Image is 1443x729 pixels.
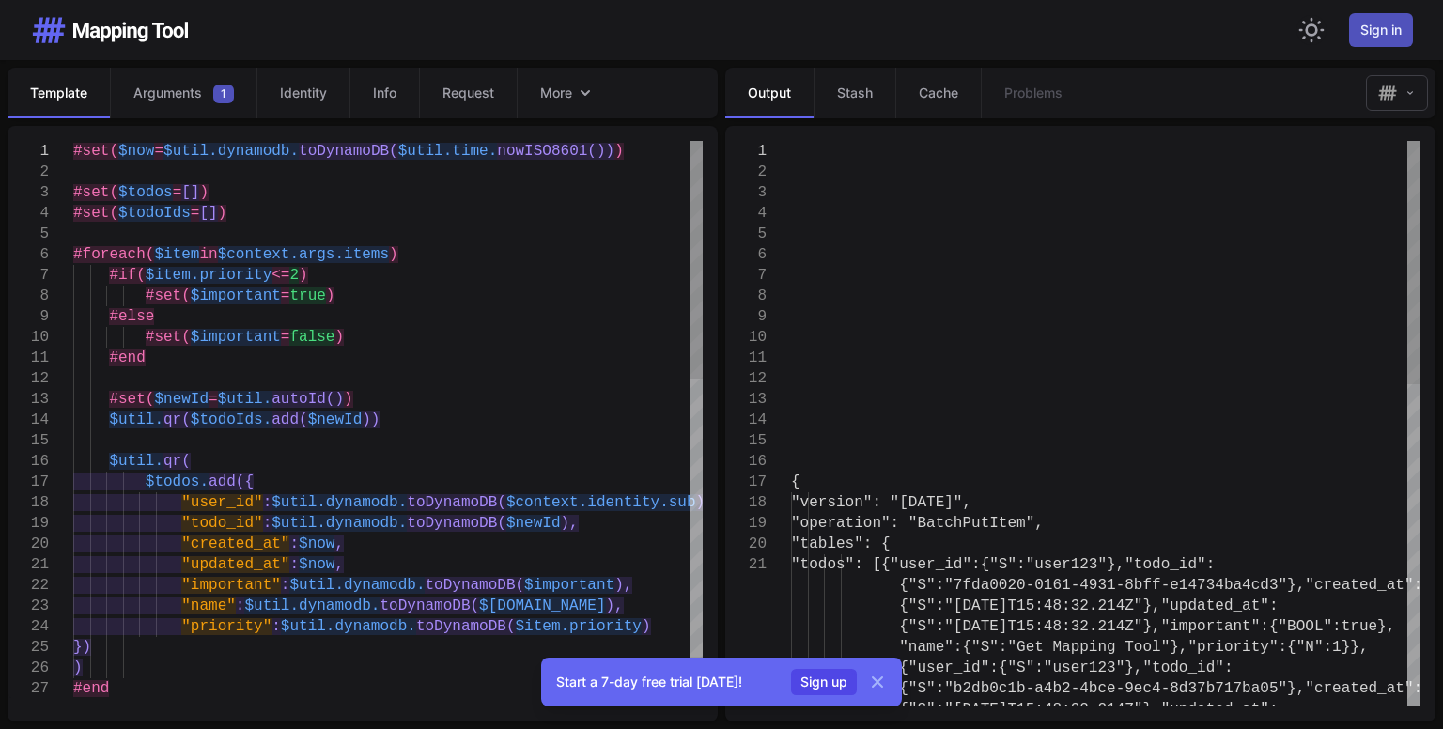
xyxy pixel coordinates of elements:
[289,535,299,552] span: :
[725,327,767,348] div: 10
[725,451,767,472] div: 16
[281,287,290,304] span: =
[791,535,891,552] span: "tables": {
[8,554,49,575] div: 21
[791,556,1170,573] span: "todos": [{"user_id":{"S":"user123"},"todo
[146,329,191,346] span: #set(
[281,618,416,635] span: $util.dynamodb.
[407,515,506,532] span: toDynamoDB(
[425,577,524,594] span: toDynamoDB(
[398,143,498,160] span: $util.time.
[8,327,49,348] div: 10
[344,391,353,408] span: )
[181,535,289,552] span: "created_at"
[181,184,199,201] span: []
[1378,84,1397,102] img: Mapping Tool
[73,205,118,222] span: #set(
[181,556,289,573] span: "updated_at"
[8,658,49,678] div: 26
[236,597,245,614] span: :
[725,368,767,389] div: 12
[109,391,154,408] span: #set(
[1314,618,1395,635] span: L":true},
[614,577,632,594] span: ),
[506,515,561,532] span: $newId
[163,453,191,470] span: qr(
[299,535,334,552] span: $now
[795,673,853,691] a: Sign up
[154,391,209,408] span: $newId
[299,267,308,284] span: )
[280,84,327,102] span: Identity
[191,411,272,428] span: $todoIds.
[272,391,344,408] span: autoId()
[163,143,299,160] span: $util.dynamodb.
[479,597,605,614] span: $[DOMAIN_NAME]
[8,306,49,327] div: 9
[118,184,173,201] span: $todos
[191,287,281,304] span: $important
[209,391,218,408] span: =
[8,224,49,244] div: 5
[289,287,325,304] span: true
[73,246,154,263] span: #foreach(
[1366,75,1428,111] button: Mapping Tool
[209,473,254,490] span: add({
[109,267,145,284] span: #if(
[725,141,767,162] div: 1
[506,494,696,511] span: $context.identity.sub
[899,639,1350,656] span: "name":{"S":"Get Mapping Tool"},"priority":{"N":1}
[213,85,234,103] span: 1
[289,556,299,573] span: :
[1004,84,1063,102] span: Problems
[725,410,767,430] div: 14
[791,494,971,511] span: "version": "[DATE]",
[8,368,49,389] div: 12
[8,472,49,492] div: 17
[8,203,49,224] div: 4
[146,473,209,490] span: $todos.
[308,411,363,428] span: $newId
[725,389,767,410] div: 13
[263,515,272,532] span: :
[1349,13,1413,47] a: Sign in
[1350,577,1422,594] span: ted_at":
[8,678,49,699] div: 27
[8,348,49,368] div: 11
[191,329,281,346] span: $important
[8,286,49,306] div: 8
[272,494,407,511] span: $util.dynamodb.
[181,577,281,594] span: "important"
[899,701,1278,718] span: {"S":"[DATE]T15:48:32.214Z"},"updated_at":
[407,494,506,511] span: toDynamoDB(
[561,515,579,532] span: ),
[748,84,791,102] span: Output
[73,141,74,142] textarea: Editor content;Press Alt+F1 for Accessibility Options.
[725,244,767,265] div: 6
[8,492,49,513] div: 18
[272,618,281,635] span: :
[516,618,642,635] span: $item.priority
[8,430,49,451] div: 15
[725,182,767,203] div: 3
[191,205,200,222] span: =
[118,205,191,222] span: $todoIds
[725,534,767,554] div: 20
[146,267,272,284] span: $item.priority
[725,286,767,306] div: 8
[244,597,380,614] span: $util.dynamodb.
[8,68,718,118] nav: Tabs
[8,141,49,162] div: 1
[725,224,767,244] div: 5
[725,472,767,492] div: 17
[218,391,272,408] span: $util.
[899,659,1233,676] span: {"user_id":{"S":"user123"},"todo_id":
[8,513,49,534] div: 19
[518,69,617,117] button: More
[109,411,163,428] span: $util.
[725,306,767,327] div: 9
[899,618,1314,635] span: {"S":"[DATE]T15:48:32.214Z"},"important":{"BOO
[73,680,109,697] span: #end
[181,515,262,532] span: "todo_id"
[8,596,49,616] div: 23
